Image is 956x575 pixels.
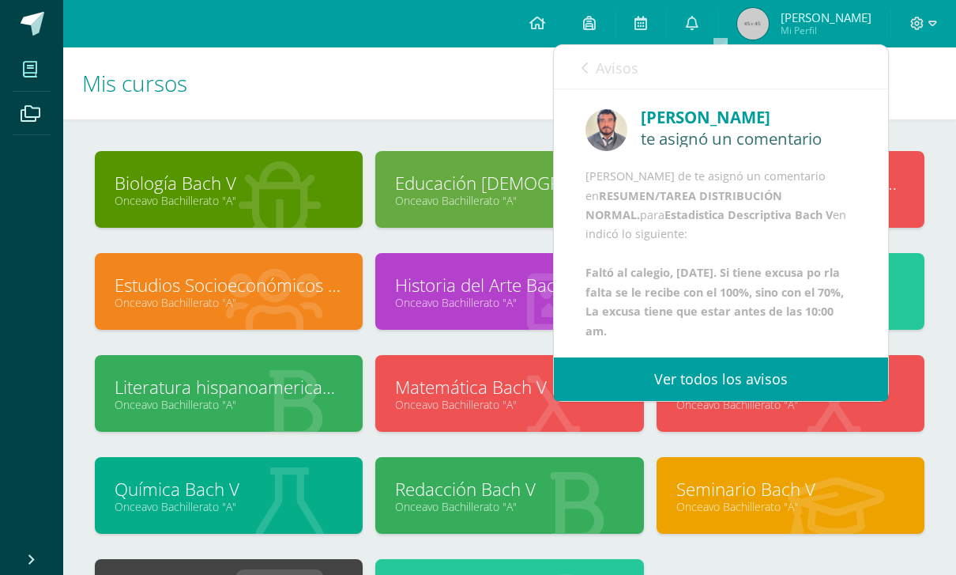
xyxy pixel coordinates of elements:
[82,68,187,98] span: Mis cursos
[395,171,623,195] a: Educación [DEMOGRAPHIC_DATA][PERSON_NAME] V
[641,105,856,130] div: [PERSON_NAME]
[676,397,905,412] a: Onceavo Bachillerato "A"
[676,499,905,514] a: Onceavo Bachillerato "A"
[596,59,638,78] span: Avisos
[554,357,888,401] a: Ver todos los avisos
[115,477,343,501] a: Química Bach V
[115,295,343,310] a: Onceavo Bachillerato "A"
[676,477,905,501] a: Seminario Bach V
[395,273,623,297] a: Historia del Arte Bach V
[115,193,343,208] a: Onceavo Bachillerato "A"
[395,397,623,412] a: Onceavo Bachillerato "A"
[395,477,623,501] a: Redacción Bach V
[395,193,623,208] a: Onceavo Bachillerato "A"
[641,130,856,147] div: te asignó un comentario
[737,8,769,40] img: 45x45
[781,24,871,37] span: Mi Perfil
[585,167,856,341] div: [PERSON_NAME] de te asignó un comentario en para en indicó lo siguiente:
[395,295,623,310] a: Onceavo Bachillerato "A"
[585,265,844,338] b: Faltó al calegio, [DATE]. Si tiene excusa po rla falta se le recibe con el 100%, sino con el 70%,...
[585,188,782,222] b: RESUMEN/TAREA DISTRIBUCIÓN NORMAL.
[115,397,343,412] a: Onceavo Bachillerato "A"
[115,273,343,297] a: Estudios Socioeconómicos Bach V
[781,9,871,25] span: [PERSON_NAME]
[585,109,627,151] img: b3ade3febffa627f9cc084759de04a77.png
[115,375,343,399] a: Literatura hispanoamericana Bach V
[664,207,833,222] b: Estadistica Descriptiva Bach V
[395,375,623,399] a: Matemática Bach V
[115,171,343,195] a: Biología Bach V
[115,499,343,514] a: Onceavo Bachillerato "A"
[395,499,623,514] a: Onceavo Bachillerato "A"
